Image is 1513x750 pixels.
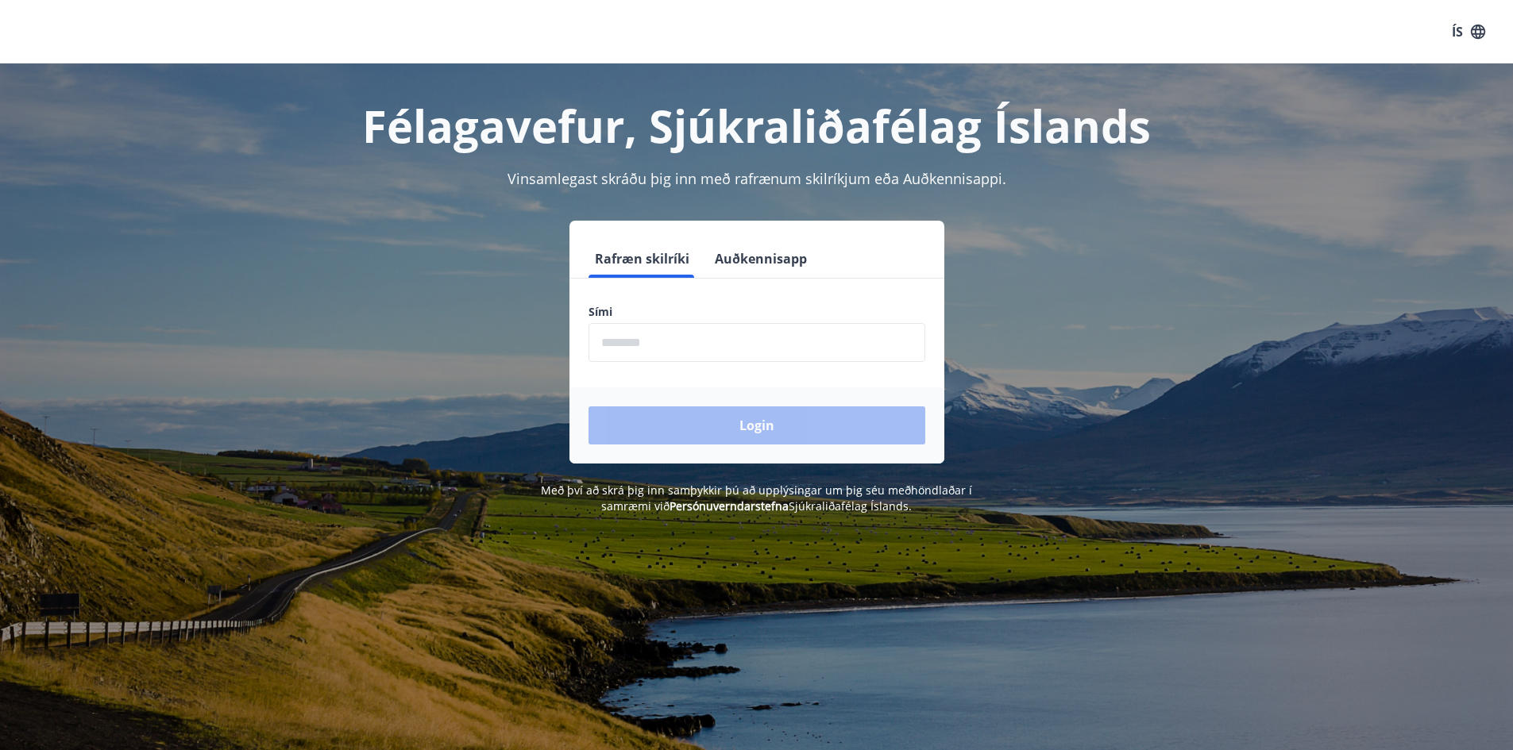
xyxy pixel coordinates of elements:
span: Með því að skrá þig inn samþykkir þú að upplýsingar um þig séu meðhöndlaðar í samræmi við Sjúkral... [541,483,972,513]
button: ÍS [1443,17,1494,46]
h1: Félagavefur, Sjúkraliðafélag Íslands [204,95,1310,156]
button: Rafræn skilríki [589,240,696,278]
a: Persónuverndarstefna [670,498,789,513]
span: Vinsamlegast skráðu þig inn með rafrænum skilríkjum eða Auðkennisappi. [508,169,1006,188]
button: Auðkennisapp [708,240,813,278]
label: Sími [589,304,925,320]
